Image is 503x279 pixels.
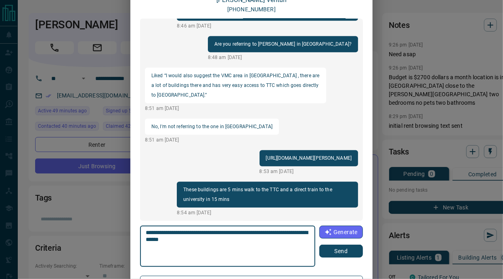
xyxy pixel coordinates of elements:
[227,5,276,14] p: [PHONE_NUMBER]
[183,185,352,204] p: These buildings are 5 mins walk to the TTC and a direct train to the university in 15 mins
[260,168,358,175] p: 8:53 am [DATE]
[145,105,326,112] p: 8:51 am [DATE]
[151,122,272,131] p: No, I'm not referring to the one in [GEOGRAPHIC_DATA]
[208,54,358,61] p: 8:48 am [DATE]
[319,245,363,258] button: Send
[177,22,358,30] p: 8:46 am [DATE]
[151,71,320,100] p: Liked “I would also suggest the VMC area in [GEOGRAPHIC_DATA] , there are a lot of buildings ther...
[145,136,279,144] p: 8:51 am [DATE]
[319,226,363,239] button: Generate
[266,153,352,163] p: [URL][DOMAIN_NAME][PERSON_NAME]
[177,209,358,216] p: 8:54 am [DATE]
[214,39,352,49] p: Are you referring to [PERSON_NAME] in [GEOGRAPHIC_DATA]?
